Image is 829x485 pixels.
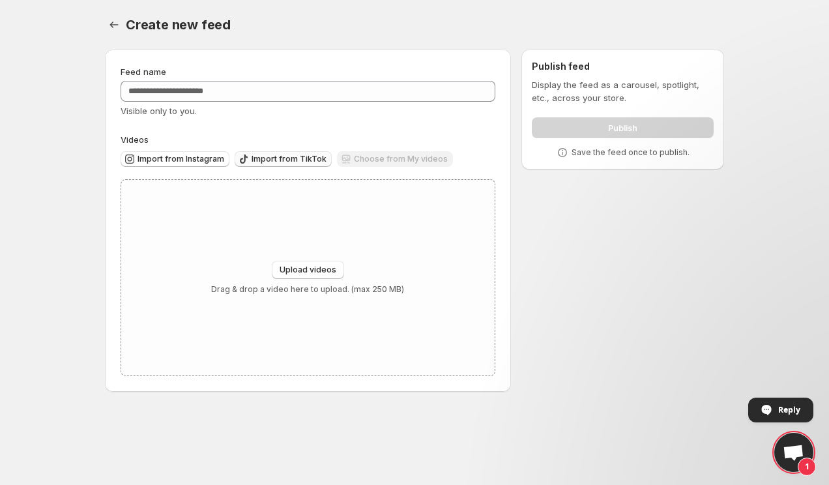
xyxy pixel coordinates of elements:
p: Drag & drop a video here to upload. (max 250 MB) [211,284,404,295]
button: Import from TikTok [235,151,332,167]
span: Videos [121,134,149,145]
span: Create new feed [126,17,231,33]
span: 1 [798,458,816,476]
span: Import from Instagram [138,154,224,164]
span: Import from TikTok [252,154,327,164]
h2: Publish feed [532,60,714,73]
p: Display the feed as a carousel, spotlight, etc., across your store. [532,78,714,104]
button: Settings [105,16,123,34]
span: Reply [778,398,800,421]
p: Save the feed once to publish. [572,147,690,158]
div: Open chat [774,433,813,472]
button: Upload videos [272,261,344,279]
button: Import from Instagram [121,151,229,167]
span: Feed name [121,66,166,77]
span: Visible only to you. [121,106,197,116]
span: Upload videos [280,265,336,275]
